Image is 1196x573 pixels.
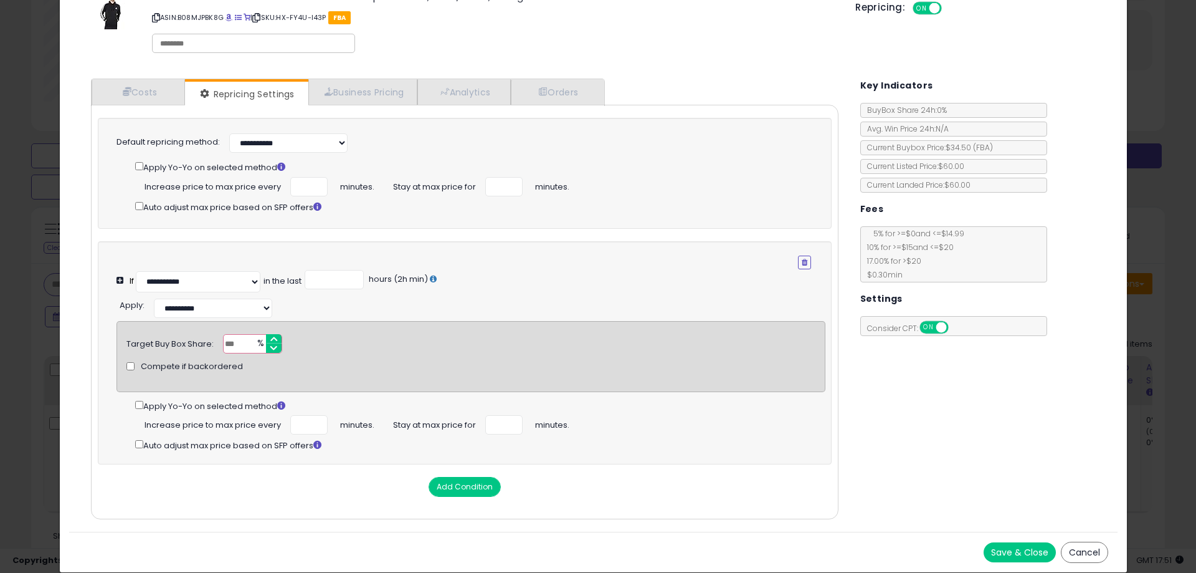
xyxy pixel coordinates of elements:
[861,242,954,253] span: 10 % for >= $15 and <= $20
[135,438,825,452] div: Auto adjust max price based on SFP offers
[145,177,281,193] span: Increase price to max price every
[235,12,242,22] a: All offer listings
[914,3,929,14] span: ON
[946,142,993,153] span: $34.50
[135,200,811,214] div: Auto adjust max price based on SFP offers
[367,273,428,285] span: hours (2h min)
[861,161,964,171] span: Current Listed Price: $60.00
[417,79,511,105] a: Analytics
[263,276,301,287] div: in the last
[861,269,903,280] span: $0.30 min
[867,228,964,239] span: 5 % for >= $0 and <= $14.99
[1061,542,1108,563] button: Cancel
[340,177,374,193] span: minutes.
[535,415,569,431] span: minutes.
[135,398,825,413] div: Apply Yo-Yo on selected method
[244,12,250,22] a: Your listing only
[185,82,307,107] a: Repricing Settings
[145,415,281,431] span: Increase price to max price every
[860,291,903,307] h5: Settings
[535,177,569,193] span: minutes.
[861,256,921,266] span: 17.00 % for > $20
[973,142,993,153] span: ( FBA )
[861,105,947,115] span: BuyBox Share 24h: 0%
[116,137,220,148] label: Default repricing method:
[328,11,351,24] span: FBA
[921,322,936,333] span: ON
[861,180,971,190] span: Current Landed Price: $60.00
[141,361,243,373] span: Compete if backordered
[802,259,807,266] i: Remove Condition
[225,12,232,22] a: BuyBox page
[860,78,933,94] h5: Key Indicators
[308,79,417,105] a: Business Pricing
[250,335,270,354] span: %
[860,201,884,217] h5: Fees
[855,2,905,12] h5: Repricing:
[120,296,145,312] div: :
[511,79,603,105] a: Orders
[940,3,960,14] span: OFF
[135,160,811,174] div: Apply Yo-Yo on selected method
[152,7,837,27] p: ASIN: B08MJPBK8G | SKU: HX-FY4U-I43P
[946,322,966,333] span: OFF
[861,142,993,153] span: Current Buybox Price:
[393,415,476,431] span: Stay at max price for
[429,477,501,497] button: Add Condition
[92,79,185,105] a: Costs
[393,177,476,193] span: Stay at max price for
[984,542,1056,562] button: Save & Close
[126,334,214,350] div: Target Buy Box Share:
[340,415,374,431] span: minutes.
[861,323,965,334] span: Consider CPT:
[120,299,143,311] span: Apply
[861,123,949,134] span: Avg. Win Price 24h: N/A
